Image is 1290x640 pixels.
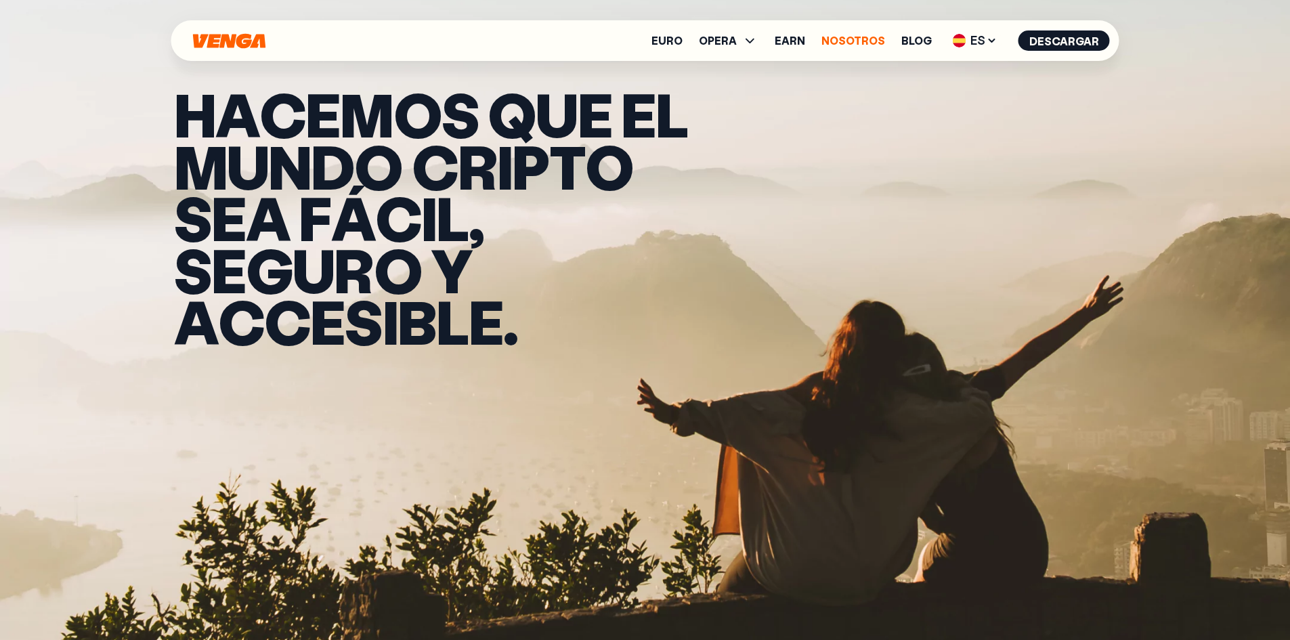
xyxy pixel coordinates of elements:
span: g [246,244,293,296]
span: q [488,88,536,140]
span: u [293,244,334,296]
span: á [331,192,375,244]
span: e [469,295,503,347]
span: e [305,88,340,140]
span: a [174,295,218,347]
img: flag-es [953,34,966,47]
svg: Inicio [192,33,267,49]
span: e [211,244,246,296]
span: e [578,88,612,140]
span: o [393,88,442,140]
button: Descargar [1018,30,1110,51]
span: c [259,88,305,140]
span: t [549,140,585,192]
span: i [497,140,512,192]
span: s [345,295,382,347]
span: ES [948,30,1002,51]
span: s [174,244,211,296]
span: l [436,295,469,347]
span: r [458,140,497,192]
a: Euro [651,35,683,46]
span: n [268,140,311,192]
span: a [215,88,259,140]
span: l [655,88,688,140]
span: OPERA [699,35,737,46]
span: e [621,88,655,140]
span: e [310,295,345,347]
span: c [375,192,421,244]
span: b [397,295,436,347]
span: o [374,244,422,296]
span: l [436,192,469,244]
span: c [264,295,310,347]
span: r [334,244,373,296]
span: o [354,140,402,192]
span: OPERA [699,33,758,49]
span: o [585,140,633,192]
span: u [536,88,577,140]
span: f [299,192,330,244]
span: , [469,192,483,244]
span: a [246,192,290,244]
span: c [412,140,458,192]
span: i [383,295,397,347]
a: Blog [901,35,932,46]
a: Earn [775,35,805,46]
a: Nosotros [821,35,885,46]
span: m [174,140,227,192]
span: i [421,192,436,244]
span: d [311,140,354,192]
span: H [174,88,215,140]
span: s [442,88,479,140]
span: m [340,88,393,140]
span: c [218,295,264,347]
span: u [227,140,268,192]
span: s [174,192,211,244]
span: . [503,295,517,347]
span: p [512,140,549,192]
span: e [211,192,246,244]
span: y [431,244,472,296]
